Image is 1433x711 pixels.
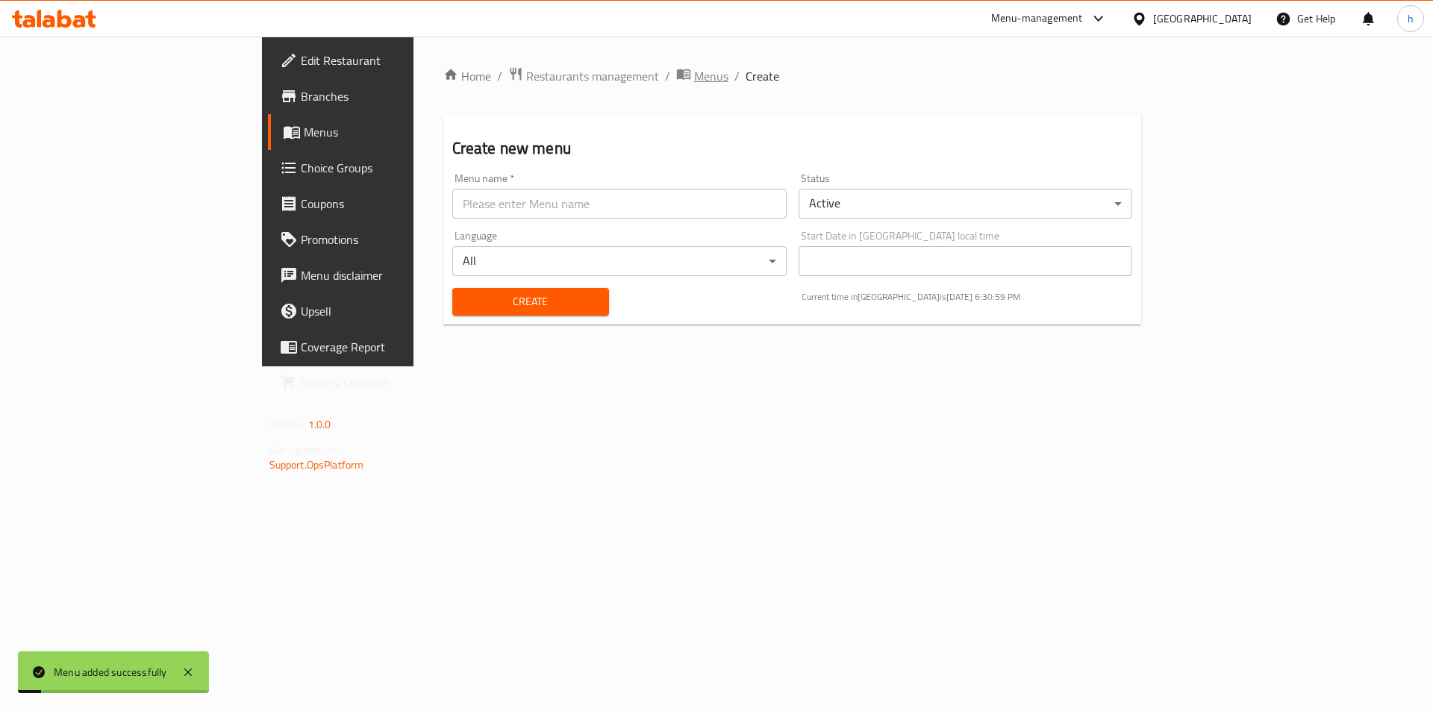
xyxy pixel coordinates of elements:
div: Menu added successfully [54,664,167,680]
a: Menus [268,114,502,150]
button: Create [452,288,609,316]
a: Grocery Checklist [268,365,502,401]
span: Upsell [301,302,490,320]
a: Menu disclaimer [268,257,502,293]
input: Please enter Menu name [452,189,787,219]
div: Menu-management [991,10,1083,28]
li: / [734,67,740,85]
span: Grocery Checklist [301,374,490,392]
span: Coverage Report [301,338,490,356]
a: Coupons [268,186,502,222]
span: 1.0.0 [308,415,331,434]
a: Choice Groups [268,150,502,186]
span: Menus [694,67,728,85]
nav: breadcrumb [443,66,1142,86]
a: Promotions [268,222,502,257]
span: Edit Restaurant [301,51,490,69]
p: Current time in [GEOGRAPHIC_DATA] is [DATE] 6:30:59 PM [802,290,1133,304]
a: Menus [676,66,728,86]
div: [GEOGRAPHIC_DATA] [1153,10,1252,27]
span: Menus [304,123,490,141]
li: / [665,67,670,85]
span: Menu disclaimer [301,266,490,284]
span: Create [746,67,779,85]
a: Upsell [268,293,502,329]
span: Choice Groups [301,159,490,177]
div: All [452,246,787,276]
span: h [1408,10,1414,27]
a: Branches [268,78,502,114]
a: Support.OpsPlatform [269,455,364,474]
a: Coverage Report [268,329,502,365]
span: Restaurants management [526,67,659,85]
span: Get support on: [269,440,338,460]
span: Create [464,292,597,311]
a: Edit Restaurant [268,43,502,78]
span: Version: [269,415,306,434]
span: Coupons [301,195,490,213]
span: Branches [301,87,490,105]
div: Active [799,189,1133,219]
a: Restaurants management [508,66,659,86]
h2: Create new menu [452,137,1133,160]
span: Promotions [301,231,490,248]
